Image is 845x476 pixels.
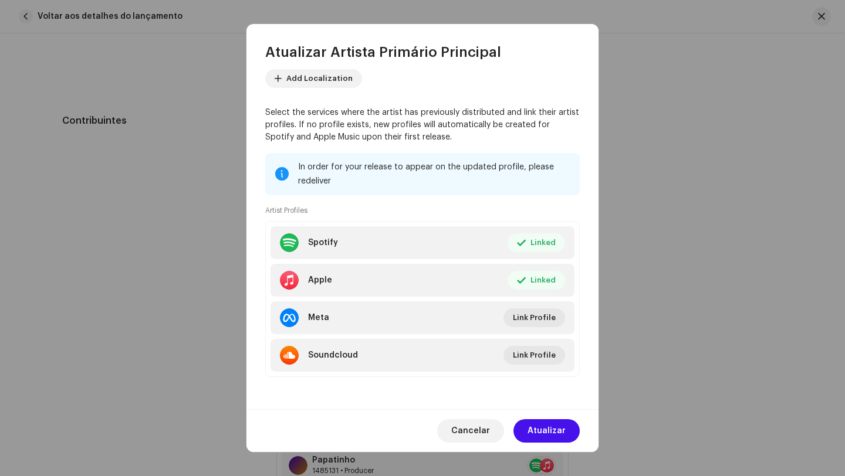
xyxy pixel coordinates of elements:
[503,346,565,365] button: Link Profile
[528,419,566,443] span: Atualizar
[308,351,358,360] div: Soundcloud
[265,107,580,144] p: Select the services where the artist has previously distributed and link their artist profiles. I...
[286,67,353,90] span: Add Localization
[265,205,307,216] small: Artist Profiles
[513,306,556,329] span: Link Profile
[265,69,362,88] button: Add Localization
[503,308,565,327] button: Link Profile
[451,419,490,443] span: Cancelar
[508,233,565,252] button: Linked
[513,344,556,367] span: Link Profile
[298,160,570,188] div: In order for your release to appear on the updated profile, please redeliver
[513,419,580,443] button: Atualizar
[508,271,565,290] button: Linked
[530,268,556,292] span: Linked
[308,238,338,247] div: Spotify
[437,419,504,443] button: Cancelar
[308,313,329,322] div: Meta
[530,231,556,254] span: Linked
[308,276,332,285] div: Apple
[265,43,501,62] span: Atualizar Artista Primário Principal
